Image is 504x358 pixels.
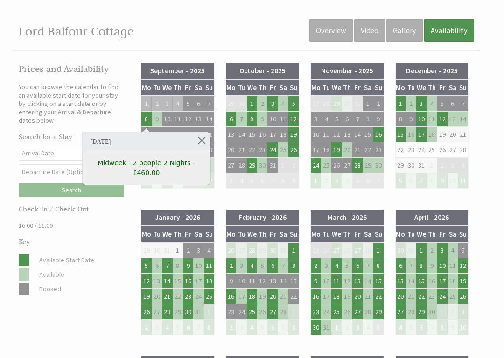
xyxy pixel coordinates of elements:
[226,258,236,274] td: 2
[288,79,299,96] th: Su
[236,226,246,242] th: Tu
[173,274,183,289] td: 15
[406,112,416,127] td: 9
[19,183,124,197] input: Search
[247,127,257,142] td: 15
[247,226,257,242] th: We
[342,158,352,173] td: 27
[416,173,427,189] td: 7
[416,142,427,158] td: 24
[437,173,447,189] td: 9
[352,226,363,242] th: Fr
[267,258,278,274] td: 6
[331,226,342,242] th: We
[247,158,257,173] td: 29
[278,226,288,242] th: Sa
[19,83,124,125] p: You can browse the calendar to find an available start date for your stay by clicking on a start ...
[311,242,321,258] td: 23
[236,79,246,96] th: Tu
[363,258,373,274] td: 7
[395,127,406,142] td: 15
[83,132,210,151] h3: [DATE]
[363,79,373,96] th: Sa
[395,63,469,79] th: December - 2025
[236,96,246,112] td: 30
[19,24,134,39] a: Lord Balfour Cottage
[141,96,152,112] td: 1
[458,96,468,112] td: 7
[152,226,162,242] th: Tu
[427,173,437,189] td: 8
[247,142,257,158] td: 22
[236,258,246,274] td: 3
[193,274,203,289] td: 17
[437,112,447,127] td: 12
[288,142,299,158] td: 26
[278,142,288,158] td: 25
[288,226,299,242] th: Su
[311,173,321,189] td: 1
[288,158,299,173] td: 2
[342,127,352,142] td: 13
[406,173,416,189] td: 6
[373,127,384,142] td: 16
[331,173,342,189] td: 3
[331,258,342,274] td: 4
[373,242,384,258] td: 1
[226,274,236,289] td: 9
[162,112,172,127] td: 10
[427,242,437,258] td: 2
[141,63,215,79] th: September - 2025
[406,258,416,274] td: 7
[19,146,124,161] input: Arrival Date
[448,173,458,189] td: 10
[278,127,288,142] td: 18
[458,173,468,189] td: 11
[363,242,373,258] td: 28
[257,258,267,274] td: 5
[278,96,288,112] td: 4
[193,112,203,127] td: 13
[204,79,214,96] th: Su
[19,237,124,246] h3: Key
[448,226,458,242] th: Sa
[183,274,193,289] td: 16
[257,274,267,289] td: 12
[321,242,331,258] td: 24
[321,112,331,127] td: 4
[226,127,236,142] td: 13
[247,96,257,112] td: 1
[309,19,353,42] a: Overview
[352,127,363,142] td: 14
[406,96,416,112] td: 2
[236,112,246,127] td: 7
[183,226,193,242] th: Fr
[395,158,406,173] td: 29
[331,79,342,96] th: We
[363,173,373,189] td: 6
[373,112,384,127] td: 9
[311,63,384,79] th: November - 2025
[267,96,278,112] td: 3
[162,127,172,142] td: 17
[416,258,427,274] td: 8
[288,127,299,142] td: 19
[19,221,124,230] p: 16:00 / 11:00
[416,158,427,173] td: 31
[363,142,373,158] td: 22
[267,274,278,289] td: 13
[342,226,352,242] th: Th
[406,127,416,142] td: 16
[321,79,331,96] th: Tu
[193,127,203,142] td: 20
[395,112,406,127] td: 8
[183,79,193,96] th: Fr
[257,242,267,258] td: 29
[288,173,299,189] td: 9
[173,258,183,274] td: 8
[89,158,204,178] a: Midweek - 2 people 2 Nights - £460.00
[448,142,458,158] td: 27
[427,79,437,96] th: Th
[448,258,458,274] td: 11
[278,258,288,274] td: 7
